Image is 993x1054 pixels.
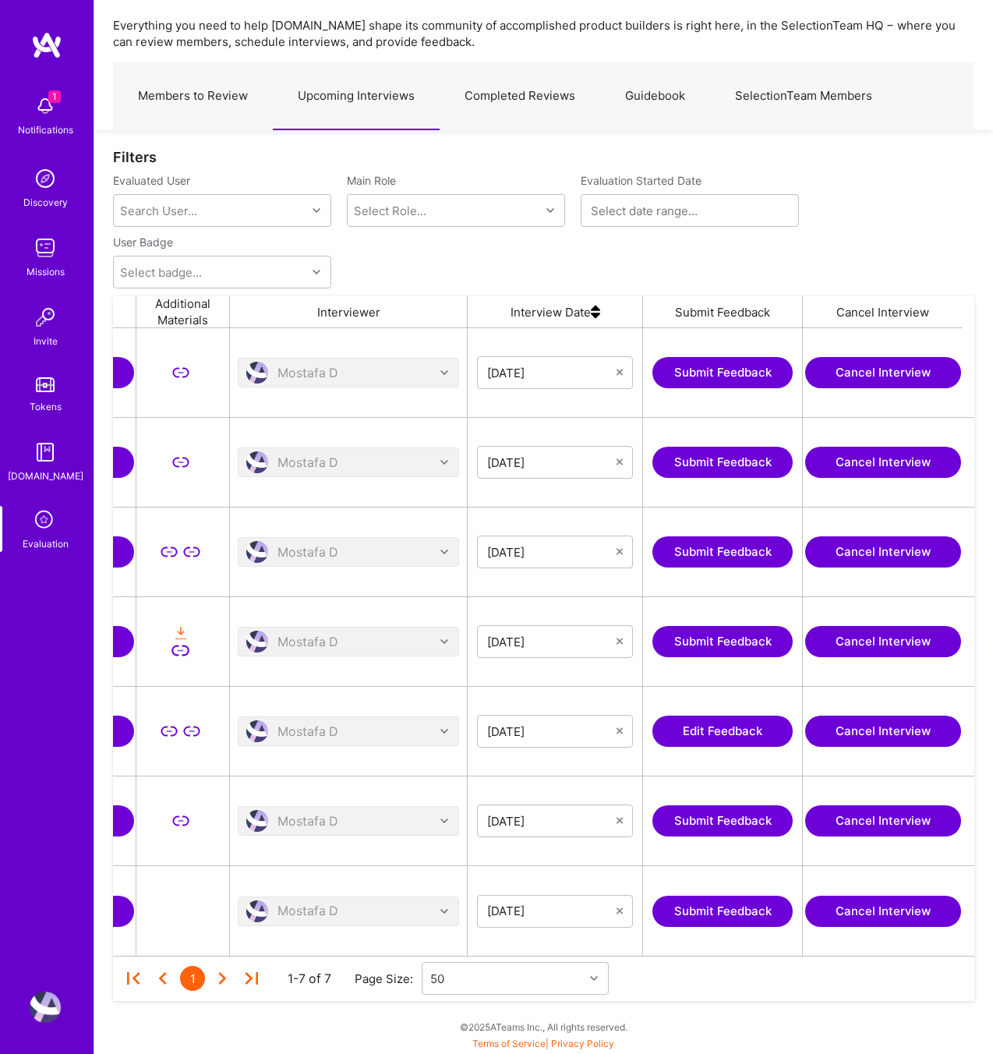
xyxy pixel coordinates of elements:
a: Members to Review [113,62,273,130]
button: Submit Feedback [652,357,793,388]
i: icon LinkSecondary [161,723,178,741]
div: Discovery [23,194,68,210]
label: Evaluated User [113,173,331,188]
i: icon SelectionTeam [30,506,60,536]
div: 1 [180,966,205,991]
input: Select Date... [487,454,617,470]
button: Submit Feedback [652,896,793,927]
button: Submit Feedback [652,536,793,568]
img: discovery [30,163,61,194]
div: 50 [430,971,444,987]
img: bell [30,90,61,122]
span: | [472,1038,614,1049]
label: Evaluation Started Date [581,173,799,188]
a: Completed Reviews [440,62,600,130]
i: icon Chevron [313,207,320,214]
div: Missions [27,263,65,280]
i: icon LinkSecondary [183,543,201,561]
div: Search User... [120,203,197,219]
input: Select Date... [487,634,617,649]
button: Submit Feedback [652,447,793,478]
button: Cancel Interview [805,716,961,747]
a: SelectionTeam Members [710,62,897,130]
p: Everything you need to help [DOMAIN_NAME] shape its community of accomplished product builders is... [113,17,974,50]
a: Guidebook [600,62,710,130]
img: tokens [36,377,55,392]
div: Select badge... [120,264,202,281]
i: icon Chevron [546,207,554,214]
div: 1-7 of 7 [288,971,331,987]
div: [DOMAIN_NAME] [8,468,83,484]
i: icon LinkSecondary [183,723,201,741]
img: Invite [30,302,61,333]
div: © 2025 ATeams Inc., All rights reserved. [94,1007,993,1046]
i: icon LinkSecondary [171,364,189,382]
input: Select Date... [487,813,617,829]
label: Main Role [347,173,565,188]
div: Page Size: [355,971,422,987]
button: Cancel Interview [805,896,961,927]
img: logo [31,31,62,59]
i: icon Chevron [590,974,598,982]
div: Interviewer [230,296,468,327]
span: 1 [48,90,61,103]
img: teamwork [30,232,61,263]
i: icon OrangeDownload [171,624,189,642]
div: Invite [34,333,58,349]
div: Notifications [18,122,73,138]
button: Submit Feedback [652,626,793,657]
button: Cancel Interview [805,626,961,657]
button: Cancel Interview [805,447,961,478]
img: sort [591,296,600,327]
i: icon LinkSecondary [171,642,189,660]
div: Submit Feedback [643,296,803,327]
i: icon LinkSecondary [171,812,189,830]
button: Submit Feedback [652,805,793,836]
button: Cancel Interview [805,805,961,836]
div: Tokens [30,398,62,415]
div: Filters [113,149,974,165]
a: Upcoming Interviews [273,62,440,130]
button: Edit Feedback [652,716,793,747]
img: guide book [30,437,61,468]
a: User Avatar [26,992,65,1023]
input: Select Date... [487,904,617,919]
div: Cancel Interview [803,296,963,327]
a: Privacy Policy [551,1038,614,1049]
input: Select Date... [487,723,617,739]
label: User Badge [113,235,173,249]
div: Evaluation [23,536,69,552]
i: icon LinkSecondary [171,454,189,472]
img: User Avatar [30,992,61,1023]
div: Additional Materials [136,296,230,327]
div: Interview Date [468,296,643,327]
input: Select date range... [591,203,789,218]
button: Cancel Interview [805,536,961,568]
input: Select Date... [487,544,617,560]
a: Terms of Service [472,1038,546,1049]
i: icon LinkSecondary [161,543,178,561]
i: icon Chevron [313,268,320,276]
button: Cancel Interview [805,357,961,388]
div: Select Role... [354,203,426,219]
input: Select Date... [487,365,617,380]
